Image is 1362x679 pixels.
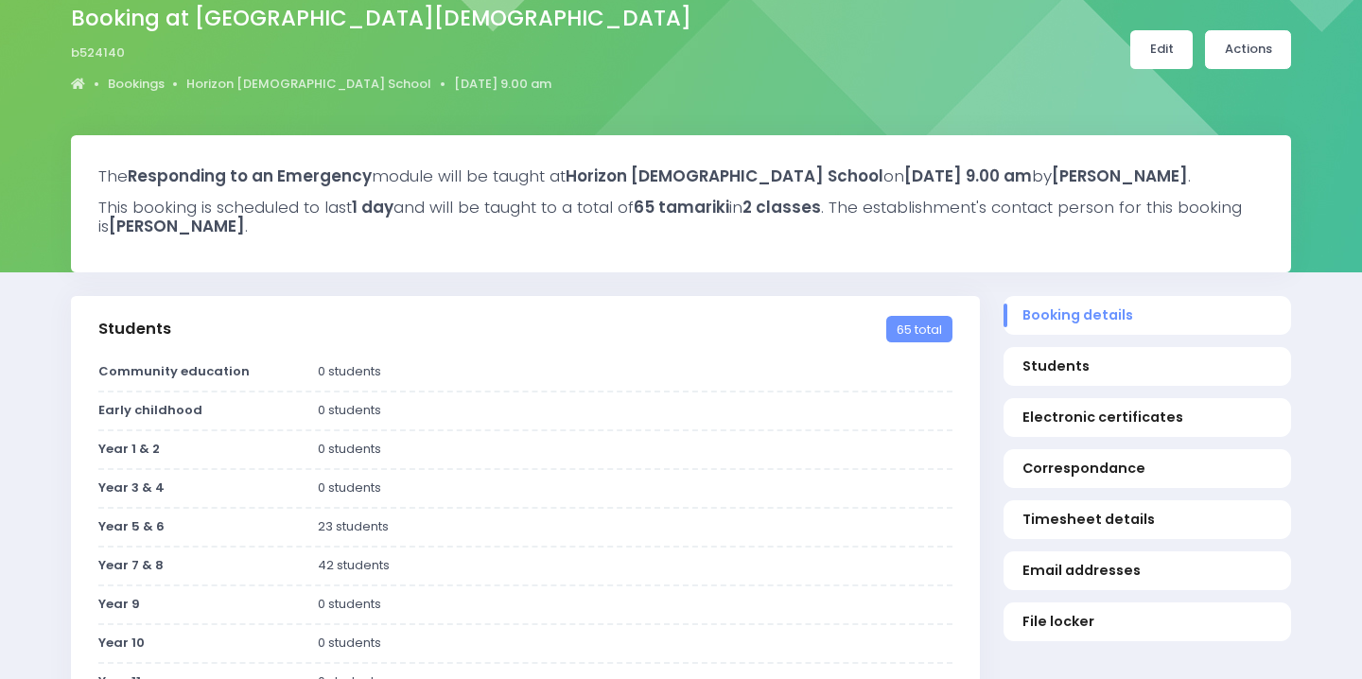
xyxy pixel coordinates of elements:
span: Correspondance [1022,459,1273,479]
a: Students [1004,347,1291,386]
div: 42 students [306,556,965,575]
h3: This booking is scheduled to last and will be taught to a total of in . The establishment's conta... [98,198,1264,236]
a: Horizon [DEMOGRAPHIC_DATA] School [186,75,431,94]
span: File locker [1022,612,1273,632]
span: Timesheet details [1022,510,1273,530]
strong: Year 9 [98,595,140,613]
a: Bookings [108,75,165,94]
a: Edit [1130,30,1193,69]
strong: Year 5 & 6 [98,517,165,535]
strong: 2 classes [742,196,821,218]
strong: Responding to an Emergency [128,165,372,187]
strong: Year 7 & 8 [98,556,164,574]
a: Email addresses [1004,551,1291,590]
strong: Year 10 [98,634,145,652]
div: 0 students [306,634,965,653]
strong: 1 day [352,196,393,218]
a: Actions [1205,30,1291,69]
h2: Booking at [GEOGRAPHIC_DATA][DEMOGRAPHIC_DATA] [71,6,691,31]
a: Correspondance [1004,449,1291,488]
span: b524140 [71,44,125,62]
div: 0 students [306,401,965,420]
strong: Early childhood [98,401,202,419]
strong: 65 tamariki [634,196,729,218]
a: [DATE] 9.00 am [454,75,551,94]
h3: The module will be taught at on by . [98,166,1264,185]
a: File locker [1004,602,1291,641]
a: Timesheet details [1004,500,1291,539]
div: 0 students [306,595,965,614]
strong: [PERSON_NAME] [109,215,245,237]
div: 0 students [306,440,965,459]
a: Electronic certificates [1004,398,1291,437]
strong: Community education [98,362,250,380]
a: Booking details [1004,296,1291,335]
strong: Year 1 & 2 [98,440,160,458]
span: 65 total [886,316,952,342]
span: Electronic certificates [1022,408,1273,427]
div: 23 students [306,517,965,536]
span: Email addresses [1022,561,1273,581]
strong: [DATE] 9.00 am [904,165,1032,187]
strong: [PERSON_NAME] [1052,165,1188,187]
div: 0 students [306,479,965,497]
div: 0 students [306,362,965,381]
strong: Horizon [DEMOGRAPHIC_DATA] School [566,165,883,187]
span: Booking details [1022,305,1273,325]
h3: Students [98,320,171,339]
span: Students [1022,357,1273,376]
strong: Year 3 & 4 [98,479,165,496]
